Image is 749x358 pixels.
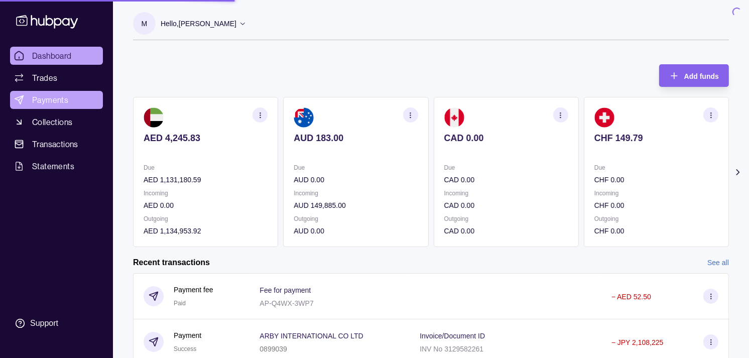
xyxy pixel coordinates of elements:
[684,72,719,80] span: Add funds
[594,107,614,128] img: ch
[594,225,718,236] p: CHF 0.00
[144,225,268,236] p: AED 1,134,953.92
[707,257,729,268] a: See all
[294,188,418,199] p: Incoming
[144,107,164,128] img: ae
[174,300,186,307] span: Paid
[294,200,418,211] p: AUD 149,885.00
[444,200,568,211] p: CAD 0.00
[444,213,568,224] p: Outgoing
[444,162,568,173] p: Due
[10,113,103,131] a: Collections
[144,213,268,224] p: Outgoing
[144,200,268,211] p: AED 0.00
[659,64,729,87] button: Add funds
[10,91,103,109] a: Payments
[260,299,313,307] p: AP-Q4WX-3WP7
[444,174,568,185] p: CAD 0.00
[144,133,268,144] p: AED 4,245.83
[32,72,57,84] span: Trades
[594,213,718,224] p: Outgoing
[142,18,148,29] p: M
[611,338,664,346] p: − JPY 2,108,225
[32,160,74,172] span: Statements
[260,332,363,340] p: ARBY INTERNATIONAL CO LTD
[294,174,418,185] p: AUD 0.00
[32,50,72,62] span: Dashboard
[420,345,483,353] p: INV No 3129582261
[133,257,210,268] h2: Recent transactions
[30,318,58,329] div: Support
[594,188,718,199] p: Incoming
[10,313,103,334] a: Support
[260,345,287,353] p: 0899039
[10,135,103,153] a: Transactions
[594,162,718,173] p: Due
[444,188,568,199] p: Incoming
[594,133,718,144] p: CHF 149.79
[294,162,418,173] p: Due
[420,332,485,340] p: Invoice/Document ID
[174,330,201,341] p: Payment
[594,200,718,211] p: CHF 0.00
[144,174,268,185] p: AED 1,131,180.59
[174,345,196,352] span: Success
[174,284,213,295] p: Payment fee
[444,133,568,144] p: CAD 0.00
[32,116,72,128] span: Collections
[144,188,268,199] p: Incoming
[10,47,103,65] a: Dashboard
[444,107,464,128] img: ca
[294,107,314,128] img: au
[10,69,103,87] a: Trades
[32,138,78,150] span: Transactions
[294,133,418,144] p: AUD 183.00
[294,213,418,224] p: Outgoing
[10,157,103,175] a: Statements
[260,286,311,294] p: Fee for payment
[294,225,418,236] p: AUD 0.00
[32,94,68,106] span: Payments
[611,293,651,301] p: − AED 52.50
[161,18,236,29] p: Hello, [PERSON_NAME]
[144,162,268,173] p: Due
[444,225,568,236] p: CAD 0.00
[594,174,718,185] p: CHF 0.00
